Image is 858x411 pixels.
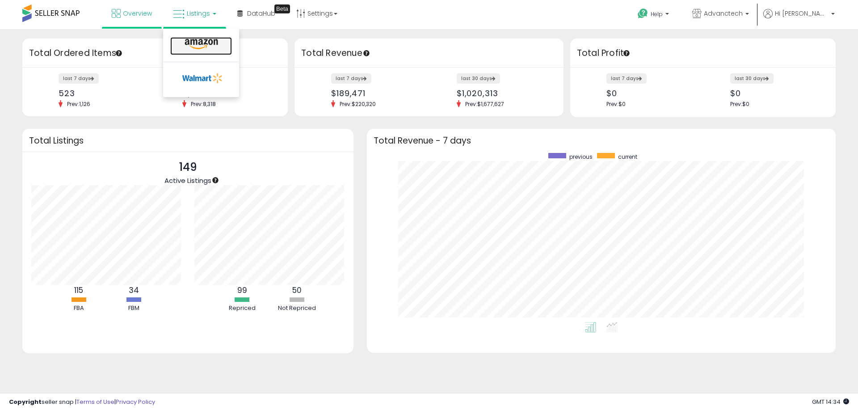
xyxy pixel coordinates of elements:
span: Prev: 1,126 [63,100,95,108]
p: 149 [164,159,211,176]
span: Prev: $220,320 [335,100,380,108]
span: Prev: 8,318 [186,100,220,108]
a: Hi [PERSON_NAME] [763,9,835,29]
span: DataHub [247,9,275,18]
span: Prev: $1,677,627 [461,100,509,108]
span: Active Listings [164,176,211,185]
span: Prev: $0 [730,100,749,108]
b: 115 [74,285,83,296]
div: $1,020,313 [457,89,548,98]
span: Prev: $0 [606,100,626,108]
div: Tooltip anchor [362,49,370,57]
b: 99 [237,285,247,296]
h3: Total Listings [29,137,347,144]
div: Tooltip anchor [622,49,631,57]
b: 34 [129,285,139,296]
div: $0 [606,89,696,98]
span: Advanctech [704,9,743,18]
b: 50 [292,285,302,296]
span: Hi [PERSON_NAME] [775,9,829,18]
label: last 30 days [730,73,774,84]
a: Terms of Use [76,398,114,406]
div: 523 [59,89,148,98]
div: Repriced [215,304,269,313]
span: Help [651,10,663,18]
a: Privacy Policy [116,398,155,406]
span: 2025-10-13 14:34 GMT [812,398,849,406]
h3: Total Revenue [301,47,557,59]
h3: Total Ordered Items [29,47,281,59]
label: last 7 days [331,73,371,84]
h3: Total Revenue - 7 days [374,137,829,144]
div: FBA [52,304,105,313]
strong: Copyright [9,398,42,406]
span: Overview [123,9,152,18]
label: last 30 days [457,73,500,84]
div: $189,471 [331,89,422,98]
label: last 7 days [606,73,647,84]
div: $0 [730,89,820,98]
div: Tooltip anchor [115,49,123,57]
div: Tooltip anchor [274,4,290,13]
span: Listings [187,9,210,18]
div: FBM [107,304,160,313]
a: Help [631,1,678,29]
div: Tooltip anchor [211,176,219,184]
label: last 7 days [59,73,99,84]
span: current [618,153,637,161]
div: 4,878 [182,89,272,98]
i: Get Help [637,8,648,19]
div: seller snap | | [9,398,155,407]
span: previous [569,153,593,161]
h3: Total Profit [577,47,829,59]
div: Not Repriced [270,304,324,313]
